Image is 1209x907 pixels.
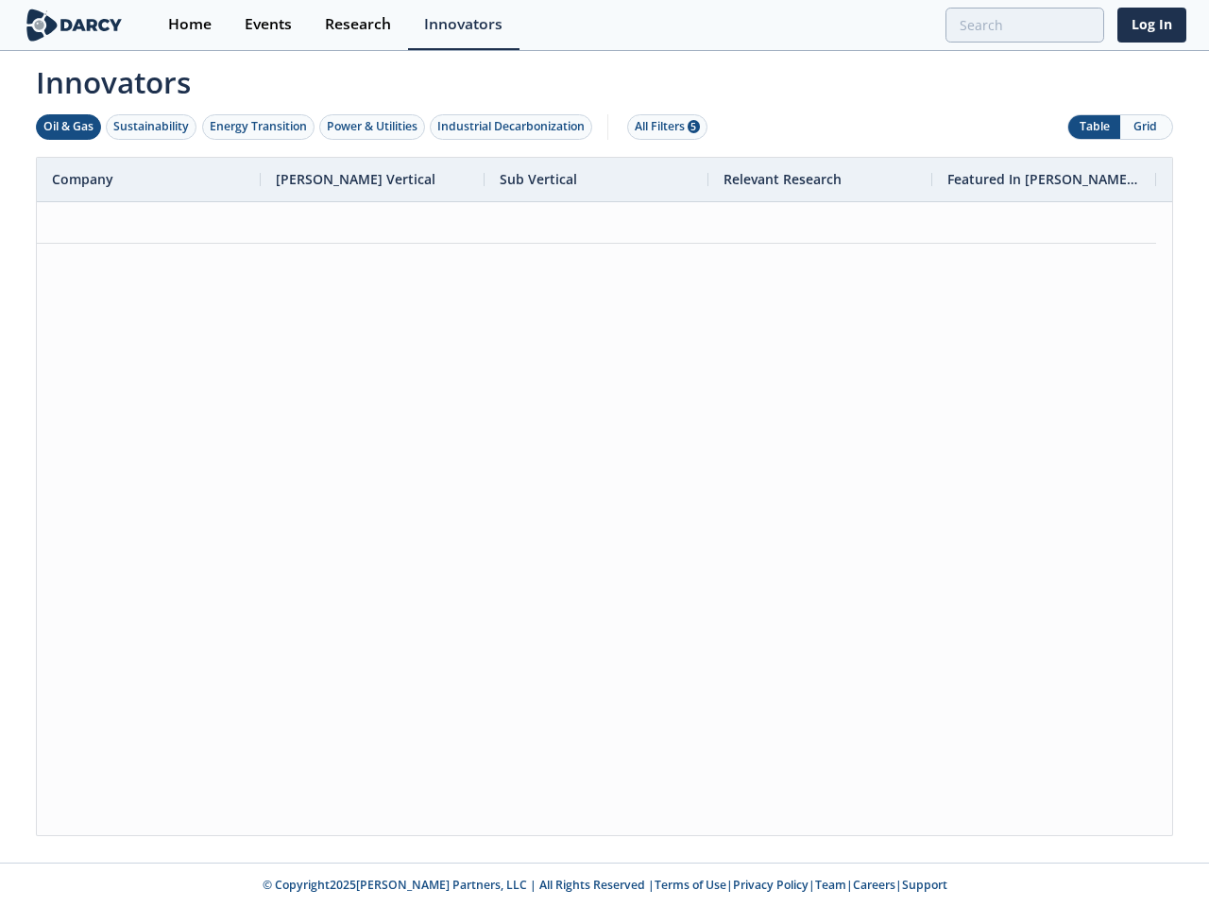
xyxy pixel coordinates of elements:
button: All Filters 5 [627,114,707,140]
button: Grid [1120,115,1172,139]
a: Terms of Use [655,877,726,893]
span: Innovators [23,53,1186,104]
div: Oil & Gas [43,118,94,135]
a: Team [815,877,846,893]
a: Privacy Policy [733,877,809,893]
a: Support [902,877,947,893]
a: Log In [1117,8,1186,43]
span: Company [52,170,113,188]
div: Industrial Decarbonization [437,118,585,135]
img: logo-wide.svg [23,9,126,42]
div: Power & Utilities [327,118,417,135]
span: [PERSON_NAME] Vertical [276,170,435,188]
p: © Copyright 2025 [PERSON_NAME] Partners, LLC | All Rights Reserved | | | | | [26,877,1183,894]
button: Energy Transition [202,114,315,140]
span: Featured In [PERSON_NAME] Live [947,170,1141,188]
span: 5 [688,120,700,133]
div: Events [245,17,292,32]
button: Power & Utilities [319,114,425,140]
div: All Filters [635,118,700,135]
button: Sustainability [106,114,196,140]
input: Advanced Search [945,8,1104,43]
div: Research [325,17,391,32]
button: Industrial Decarbonization [430,114,592,140]
button: Oil & Gas [36,114,101,140]
button: Table [1068,115,1120,139]
span: Sub Vertical [500,170,577,188]
div: Sustainability [113,118,189,135]
div: Home [168,17,212,32]
span: Relevant Research [724,170,842,188]
div: Energy Transition [210,118,307,135]
div: Innovators [424,17,502,32]
a: Careers [853,877,895,893]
